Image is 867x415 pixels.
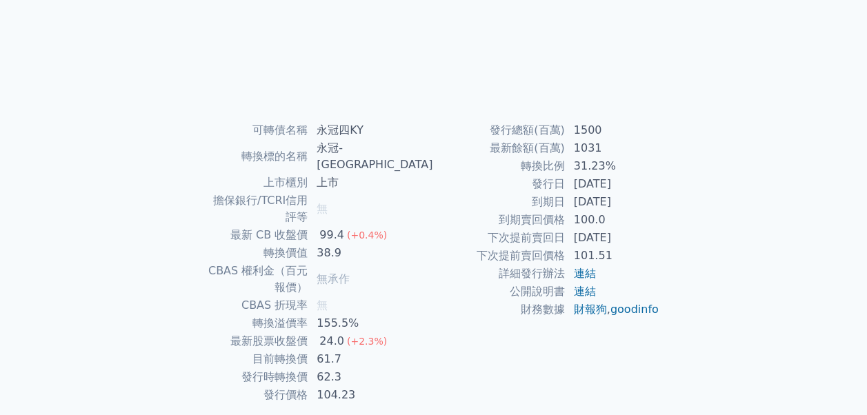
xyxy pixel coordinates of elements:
[208,121,309,139] td: 可轉債名稱
[574,267,596,280] a: 連結
[208,350,309,368] td: 目前轉換價
[308,386,433,404] td: 104.23
[798,349,867,415] iframe: Chat Widget
[566,157,660,175] td: 31.23%
[208,262,309,296] td: CBAS 權利金（百元報價）
[308,244,433,262] td: 38.9
[208,332,309,350] td: 最新股票收盤價
[308,368,433,386] td: 62.3
[208,139,309,174] td: 轉換標的名稱
[434,301,566,318] td: 財務數據
[434,175,566,193] td: 發行日
[566,211,660,229] td: 100.0
[434,247,566,265] td: 下次提前賣回價格
[208,368,309,386] td: 發行時轉換價
[317,333,347,350] div: 24.0
[434,121,566,139] td: 發行總額(百萬)
[566,247,660,265] td: 101.51
[566,193,660,211] td: [DATE]
[308,121,433,139] td: 永冠四KY
[347,230,387,241] span: (+0.4%)
[308,314,433,332] td: 155.5%
[434,211,566,229] td: 到期賣回價格
[434,157,566,175] td: 轉換比例
[434,283,566,301] td: 公開說明書
[308,139,433,174] td: 永冠-[GEOGRAPHIC_DATA]
[566,301,660,318] td: ,
[308,174,433,192] td: 上市
[308,350,433,368] td: 61.7
[208,386,309,404] td: 發行價格
[574,285,596,298] a: 連結
[566,139,660,157] td: 1031
[434,229,566,247] td: 下次提前賣回日
[434,265,566,283] td: 詳細發行辦法
[566,121,660,139] td: 1500
[566,175,660,193] td: [DATE]
[798,349,867,415] div: 聊天小工具
[208,314,309,332] td: 轉換溢價率
[574,303,607,316] a: 財報狗
[317,272,350,285] span: 無承作
[317,298,328,312] span: 無
[208,192,309,226] td: 擔保銀行/TCRI信用評等
[317,227,347,243] div: 99.4
[208,174,309,192] td: 上市櫃別
[434,193,566,211] td: 到期日
[434,139,566,157] td: 最新餘額(百萬)
[208,296,309,314] td: CBAS 折現率
[208,244,309,262] td: 轉換價值
[347,336,387,347] span: (+2.3%)
[317,202,328,215] span: 無
[208,226,309,244] td: 最新 CB 收盤價
[610,303,659,316] a: goodinfo
[566,229,660,247] td: [DATE]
